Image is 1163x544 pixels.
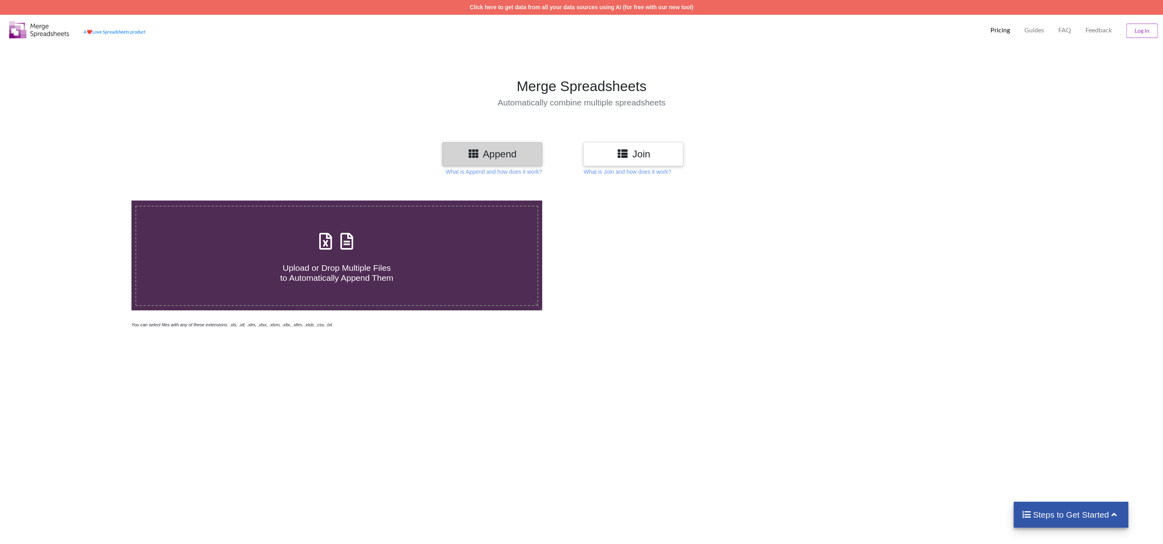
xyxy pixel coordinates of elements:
span: Upload or Drop Multiple Files to Automatically Append Them [280,263,393,282]
h3: Join [589,148,677,160]
a: Click here to get data from all your data sources using AI (for free with our new tool) [470,4,694,10]
h3: Append [448,148,536,160]
p: FAQ [1058,26,1071,34]
a: AheartLove Spreadsheets product [83,29,145,34]
span: Feedback [1085,27,1112,33]
i: You can select files with any of these extensions: .xls, .xlt, .xlm, .xlsx, .xlsm, .xltx, .xltm, ... [131,322,332,327]
p: What is Append and how does it work? [445,168,542,176]
p: Guides [1024,26,1044,34]
span: heart [87,29,92,34]
p: What is Join and how does it work? [583,168,671,176]
h4: Steps to Get Started [1022,510,1120,520]
button: Log In [1126,24,1158,38]
img: Logo.png [9,21,69,38]
p: Pricing [990,26,1010,34]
